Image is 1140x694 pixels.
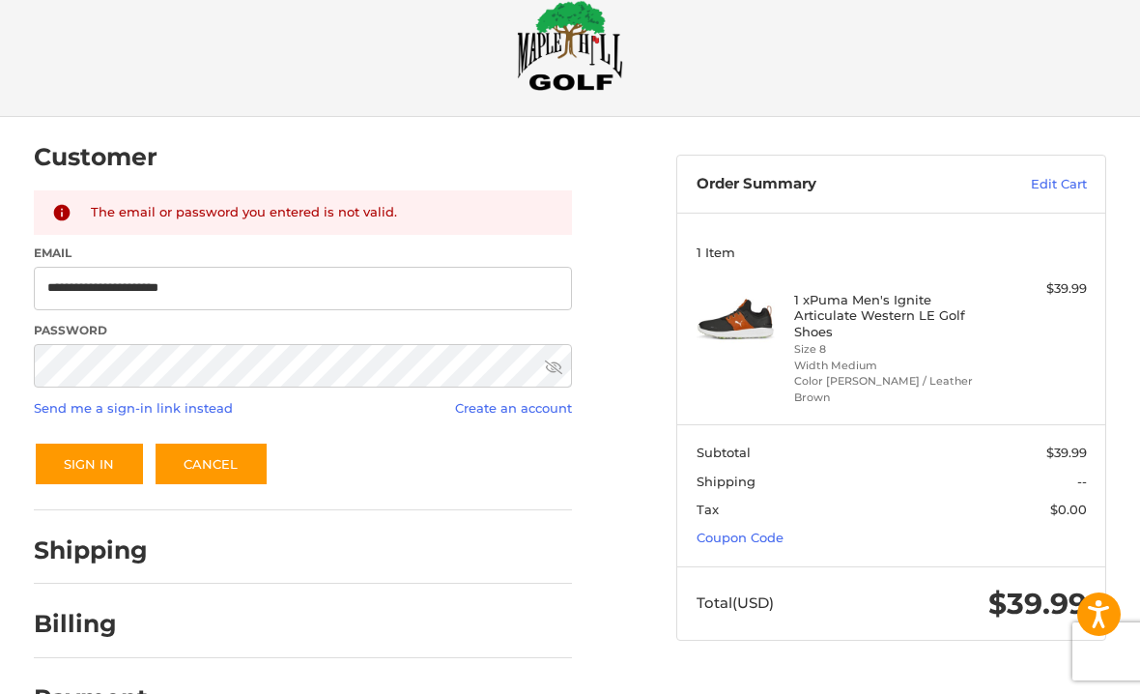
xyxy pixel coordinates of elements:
a: Cancel [154,442,269,486]
div: The email or password you entered is not valid. [91,203,554,223]
h2: Billing [34,609,147,639]
h4: 1 x Puma Men's Ignite Articulate Western LE Golf Shoes [794,292,984,339]
span: Total (USD) [697,593,774,612]
div: $39.99 [989,279,1087,299]
h2: Shipping [34,535,148,565]
span: $39.99 [1046,445,1087,460]
span: $39.99 [988,586,1087,622]
li: Color [PERSON_NAME] / Leather Brown [794,373,984,405]
li: Width Medium [794,358,984,374]
button: Sign In [34,442,145,486]
h3: 1 Item [697,245,1087,260]
h2: Customer [34,142,157,172]
li: Size 8 [794,341,984,358]
h3: Order Summary [697,175,963,194]
span: -- [1077,474,1087,489]
label: Email [34,245,573,262]
a: Coupon Code [697,530,784,545]
a: Create an account [455,400,572,416]
span: Subtotal [697,445,751,460]
a: Send me a sign-in link instead [34,400,233,416]
label: Password [34,322,573,339]
span: Tax [697,502,719,517]
span: $0.00 [1050,502,1087,517]
span: Shipping [697,474,755,489]
a: Edit Cart [962,175,1087,194]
